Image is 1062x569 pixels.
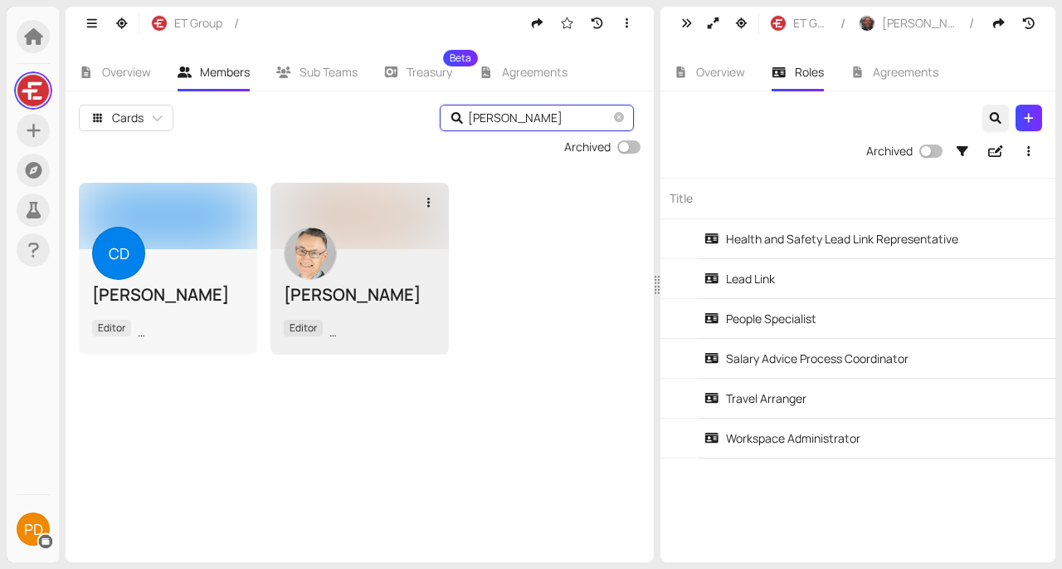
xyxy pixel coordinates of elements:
[704,299,1029,338] a: People Specialist
[660,179,1062,218] div: Title
[873,64,938,80] span: Agreements
[882,14,957,32] span: [PERSON_NAME]
[17,75,49,106] img: LsfHRQdbm8.jpeg
[614,110,624,126] span: close-circle
[112,109,144,127] span: Cards
[284,283,436,307] div: [PERSON_NAME]
[704,219,1029,258] a: Health and Safety Lead Link Representative
[704,419,1029,458] a: Workspace Administrator
[850,10,966,37] button: [PERSON_NAME]
[564,138,611,156] div: Archived
[704,270,775,288] div: Lead Link
[285,228,336,279] img: SSsC1AUDRs.jpeg
[24,513,43,546] span: PD
[793,14,828,32] span: ET Group
[443,50,478,66] sup: Beta
[109,227,129,280] span: CD
[92,283,244,307] div: [PERSON_NAME]
[102,64,151,80] span: Overview
[468,109,611,127] input: Search...
[92,320,131,336] span: Editor
[284,320,323,336] span: Editor
[704,379,1029,418] a: Travel Arranger
[174,14,222,32] span: ET Group
[138,320,282,336] span: Barrie, [GEOGRAPHIC_DATA]
[704,429,860,448] div: Workspace Administrator
[866,142,913,160] div: Archived
[704,339,1029,378] a: Salary Advice Process Coordinator
[771,16,786,31] img: r-RjKx4yED.jpeg
[407,66,452,78] span: Treasury
[502,64,568,80] span: Agreements
[614,112,624,122] span: close-circle
[704,310,816,328] div: People Specialist
[152,16,167,31] img: r-RjKx4yED.jpeg
[200,64,250,80] span: Members
[860,16,874,31] img: UV44Hb5cJh.jpeg
[704,350,909,368] div: Salary Advice Process Coordinator
[704,230,958,248] div: Health and Safety Lead Link Representative
[704,259,1029,298] a: Lead Link
[696,64,745,80] span: Overview
[762,10,836,37] button: ET Group
[704,390,806,408] div: Travel Arranger
[143,10,231,37] button: ET Group
[795,64,824,80] span: Roles
[300,64,358,80] span: Sub Teams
